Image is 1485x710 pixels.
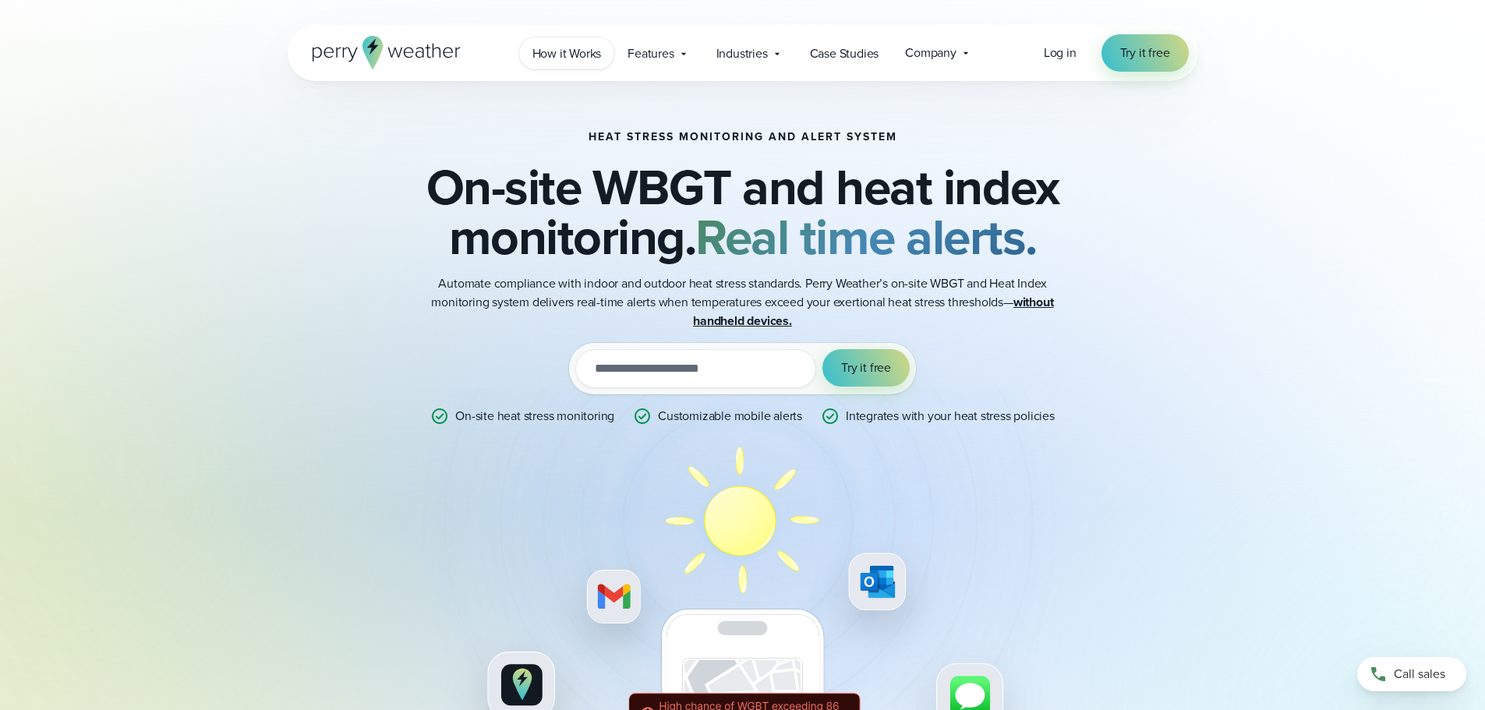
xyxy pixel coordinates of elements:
[693,293,1053,330] strong: without handheld devices.
[1357,657,1466,691] a: Call sales
[810,44,879,63] span: Case Studies
[455,407,614,426] p: On-site heat stress monitoring
[716,44,768,63] span: Industries
[519,37,615,69] a: How it Works
[695,200,1037,274] strong: Real time alerts.
[841,359,891,377] span: Try it free
[1101,34,1189,72] a: Try it free
[658,407,802,426] p: Customizable mobile alerts
[797,37,893,69] a: Case Studies
[589,131,897,143] h1: Heat Stress Monitoring and Alert System
[1044,44,1077,62] a: Log in
[822,349,910,387] button: Try it free
[846,407,1055,426] p: Integrates with your heat stress policies
[431,274,1055,330] p: Automate compliance with indoor and outdoor heat stress standards. Perry Weather’s on-site WBGT a...
[532,44,602,63] span: How it Works
[1394,665,1445,684] span: Call sales
[628,44,674,63] span: Features
[905,44,956,62] span: Company
[366,162,1120,262] h2: On-site WBGT and heat index monitoring.
[1120,44,1170,62] span: Try it free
